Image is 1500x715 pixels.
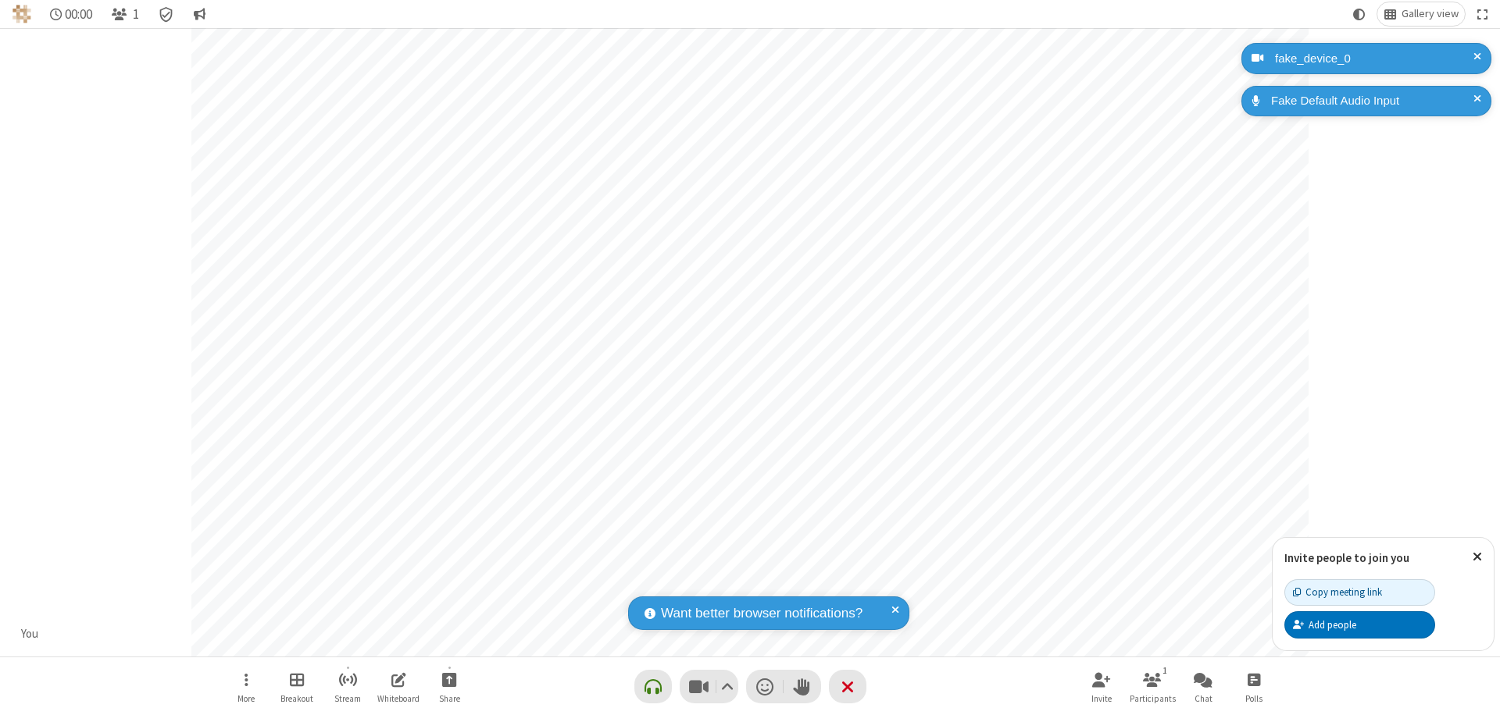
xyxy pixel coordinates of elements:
[1377,2,1465,26] button: Change layout
[1347,2,1372,26] button: Using system theme
[187,2,212,26] button: Conversation
[324,664,371,709] button: Start streaming
[1284,579,1435,606] button: Copy meeting link
[44,2,99,26] div: Timer
[1230,664,1277,709] button: Open poll
[1245,694,1262,703] span: Polls
[426,664,473,709] button: Start sharing
[223,664,270,709] button: Open menu
[273,664,320,709] button: Manage Breakout Rooms
[280,694,313,703] span: Breakout
[680,670,738,703] button: Stop video (⌘+Shift+V)
[829,670,866,703] button: End or leave meeting
[634,670,672,703] button: Connect your audio
[152,2,181,26] div: Meeting details Encryption enabled
[784,670,821,703] button: Raise hand
[377,694,420,703] span: Whiteboard
[375,664,422,709] button: Open shared whiteboard
[65,7,92,22] span: 00:00
[746,670,784,703] button: Send a reaction
[1078,664,1125,709] button: Invite participants (⌘+Shift+I)
[12,5,31,23] img: QA Selenium DO NOT DELETE OR CHANGE
[1159,663,1172,678] div: 1
[1402,8,1459,20] span: Gallery view
[716,670,737,703] button: Video setting
[237,694,255,703] span: More
[1195,694,1212,703] span: Chat
[334,694,361,703] span: Stream
[1284,611,1435,638] button: Add people
[1180,664,1227,709] button: Open chat
[1129,664,1176,709] button: Open participant list
[1284,550,1409,565] label: Invite people to join you
[439,694,460,703] span: Share
[1130,694,1176,703] span: Participants
[105,2,145,26] button: Open participant list
[1091,694,1112,703] span: Invite
[1266,92,1480,110] div: Fake Default Audio Input
[661,603,862,624] span: Want better browser notifications?
[1461,538,1494,576] button: Close popover
[1270,50,1480,68] div: fake_device_0
[16,625,45,643] div: You
[1293,585,1382,599] div: Copy meeting link
[1471,2,1495,26] button: Fullscreen
[133,7,139,22] span: 1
